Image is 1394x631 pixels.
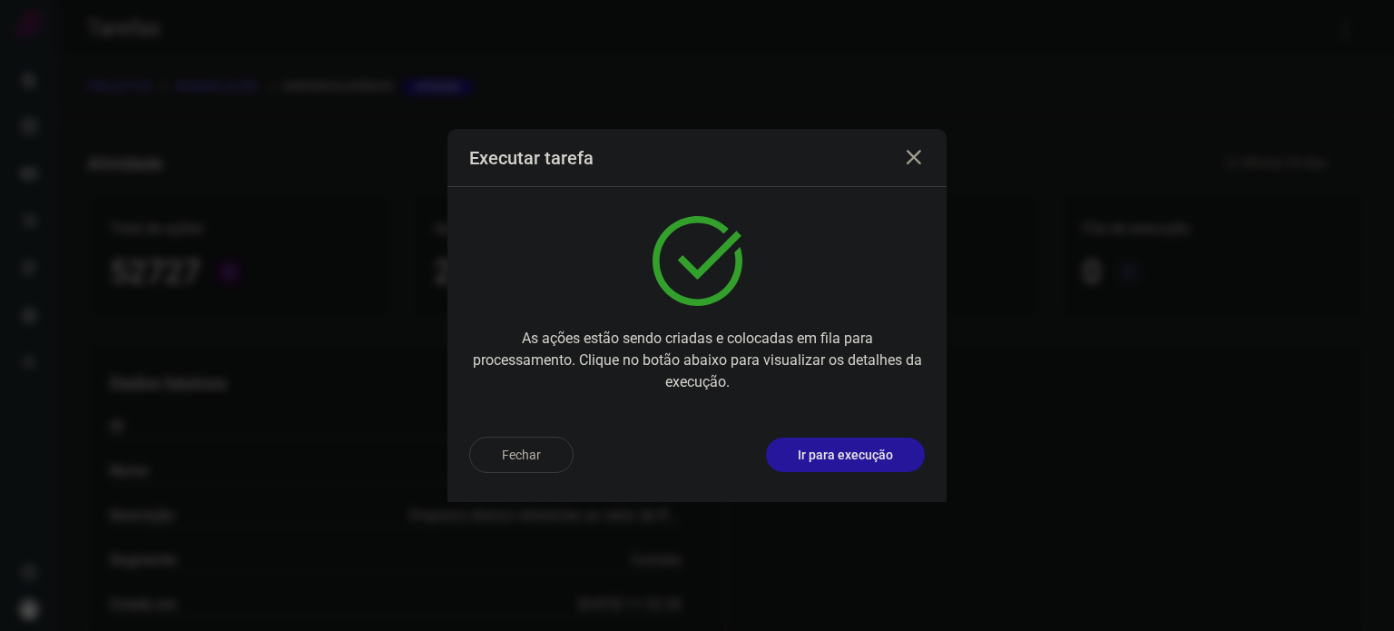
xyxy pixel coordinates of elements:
p: Ir para execução [798,446,893,465]
p: As ações estão sendo criadas e colocadas em fila para processamento. Clique no botão abaixo para ... [469,328,925,393]
button: Ir para execução [766,438,925,472]
img: verified.svg [653,216,742,306]
h3: Executar tarefa [469,147,594,169]
button: Fechar [469,437,574,473]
